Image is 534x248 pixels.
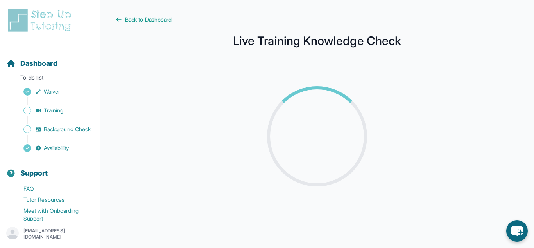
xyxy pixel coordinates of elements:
button: Dashboard [3,45,97,72]
p: To-do list [3,74,97,85]
span: Availability [44,144,69,152]
span: Back to Dashboard [125,16,172,24]
a: Availability [6,143,100,154]
a: Tutor Resources [6,194,100,205]
p: [EMAIL_ADDRESS][DOMAIN_NAME] [23,228,93,240]
h1: Live Training Knowledge Check [116,36,518,45]
a: Back to Dashboard [116,16,518,24]
button: Support [3,155,97,182]
a: Meet with Onboarding Support [6,205,100,224]
img: logo [6,8,76,33]
a: Waiver [6,86,100,97]
span: Background Check [44,125,91,133]
a: Background Check [6,124,100,135]
button: chat-button [506,220,528,242]
span: Support [20,168,48,179]
button: [EMAIL_ADDRESS][DOMAIN_NAME] [6,227,93,241]
a: FAQ [6,183,100,194]
span: Training [44,107,64,114]
span: Waiver [44,88,60,96]
a: Training [6,105,100,116]
span: Dashboard [20,58,57,69]
a: Dashboard [6,58,57,69]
